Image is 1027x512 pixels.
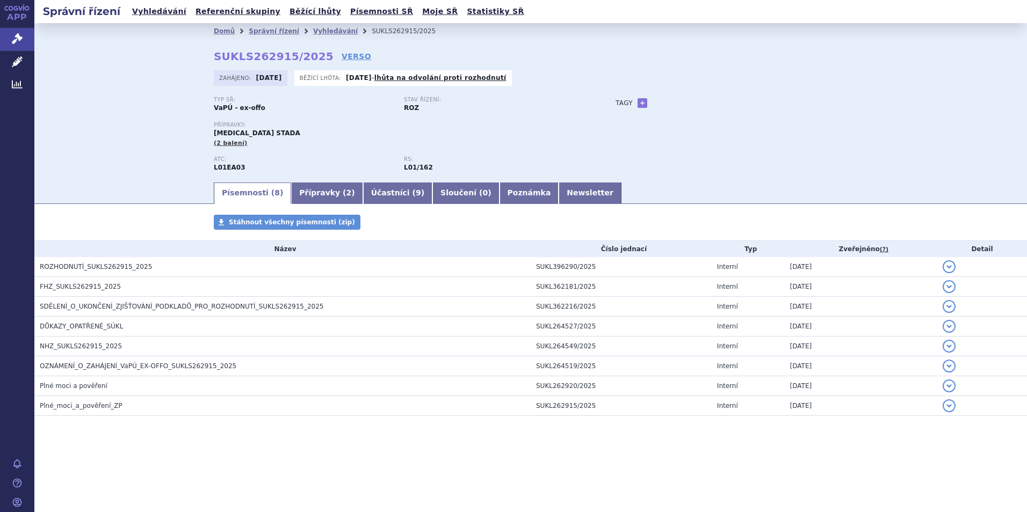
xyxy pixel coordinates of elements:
[346,74,372,82] strong: [DATE]
[717,342,738,350] span: Interní
[363,182,432,204] a: Účastníci (9)
[219,74,253,82] span: Zahájeno:
[40,263,152,270] span: ROZHODNUTÍ_SUKLS262915_2025
[40,382,107,390] span: Plné moci a pověření
[40,323,123,330] span: DŮKAZY_OPATŘENÉ_SÚKL
[785,277,937,297] td: [DATE]
[34,4,129,19] h2: Správní řízení
[785,376,937,396] td: [DATE]
[404,104,419,112] strong: ROZ
[300,74,343,82] span: Běžící lhůta:
[214,140,248,147] span: (2 balení)
[531,356,712,376] td: SUKL264519/2025
[482,188,488,197] span: 0
[214,164,245,171] strong: NILOTINIB
[717,362,738,370] span: Interní
[286,4,344,19] a: Běžící lhůty
[214,122,594,128] p: Přípravky:
[531,317,712,337] td: SUKL264527/2025
[129,4,190,19] a: Vyhledávání
[531,277,712,297] td: SUKL362181/2025
[404,97,583,103] p: Stav řízení:
[943,340,956,353] button: detail
[717,382,738,390] span: Interní
[34,241,531,257] th: Název
[717,303,738,310] span: Interní
[346,74,507,82] p: -
[256,74,282,82] strong: [DATE]
[214,215,360,230] a: Stáhnout všechny písemnosti (zip)
[214,50,334,63] strong: SUKLS262915/2025
[464,4,527,19] a: Statistiky SŘ
[531,396,712,416] td: SUKL262915/2025
[785,257,937,277] td: [DATE]
[274,188,280,197] span: 8
[785,337,937,356] td: [DATE]
[943,320,956,333] button: detail
[785,356,937,376] td: [DATE]
[346,188,352,197] span: 2
[291,182,363,204] a: Přípravky (2)
[616,97,633,109] h3: Tagy
[638,98,647,108] a: +
[40,342,122,350] span: NHZ_SUKLS262915_2025
[372,23,450,39] li: SUKLS262915/2025
[880,246,888,253] abbr: (?)
[500,182,559,204] a: Poznámka
[531,241,712,257] th: Číslo jednací
[214,104,265,112] strong: VaPÚ - ex-offo
[785,241,937,257] th: Zveřejněno
[419,4,461,19] a: Moje SŘ
[40,283,121,290] span: FHZ_SUKLS262915_2025
[717,263,738,270] span: Interní
[943,399,956,412] button: detail
[937,241,1027,257] th: Detail
[214,27,235,35] a: Domů
[943,280,956,293] button: detail
[214,182,291,204] a: Písemnosti (8)
[404,156,583,163] p: RS:
[40,362,236,370] span: OZNÁMENÍ_O_ZAHÁJENÍ_VaPÚ_EX-OFFO_SUKLS262915_2025
[785,317,937,337] td: [DATE]
[416,188,421,197] span: 9
[717,402,738,409] span: Interní
[192,4,284,19] a: Referenční skupiny
[531,297,712,317] td: SUKL362216/2025
[214,156,393,163] p: ATC:
[943,360,956,372] button: detail
[347,4,416,19] a: Písemnosti SŘ
[531,257,712,277] td: SUKL396290/2025
[712,241,785,257] th: Typ
[943,379,956,392] button: detail
[404,164,433,171] strong: nilotinib
[432,182,499,204] a: Sloučení (0)
[785,297,937,317] td: [DATE]
[214,97,393,103] p: Typ SŘ:
[943,260,956,273] button: detail
[717,283,738,290] span: Interní
[943,300,956,313] button: detail
[374,74,507,82] a: lhůta na odvolání proti rozhodnutí
[229,218,355,226] span: Stáhnout všechny písemnosti (zip)
[531,337,712,356] td: SUKL264549/2025
[531,376,712,396] td: SUKL262920/2025
[717,323,738,330] span: Interní
[313,27,358,35] a: Vyhledávání
[342,51,371,62] a: VERSO
[559,182,621,204] a: Newsletter
[40,402,122,409] span: Plné_moci_a_pověření_ZP
[785,396,937,416] td: [DATE]
[40,303,323,310] span: SDĚLENÍ_O_UKONČENÍ_ZJIŠŤOVÁNÍ_PODKLADŮ_PRO_ROZHODNUTÍ_SUKLS262915_2025
[249,27,299,35] a: Správní řízení
[214,129,300,137] span: [MEDICAL_DATA] STADA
